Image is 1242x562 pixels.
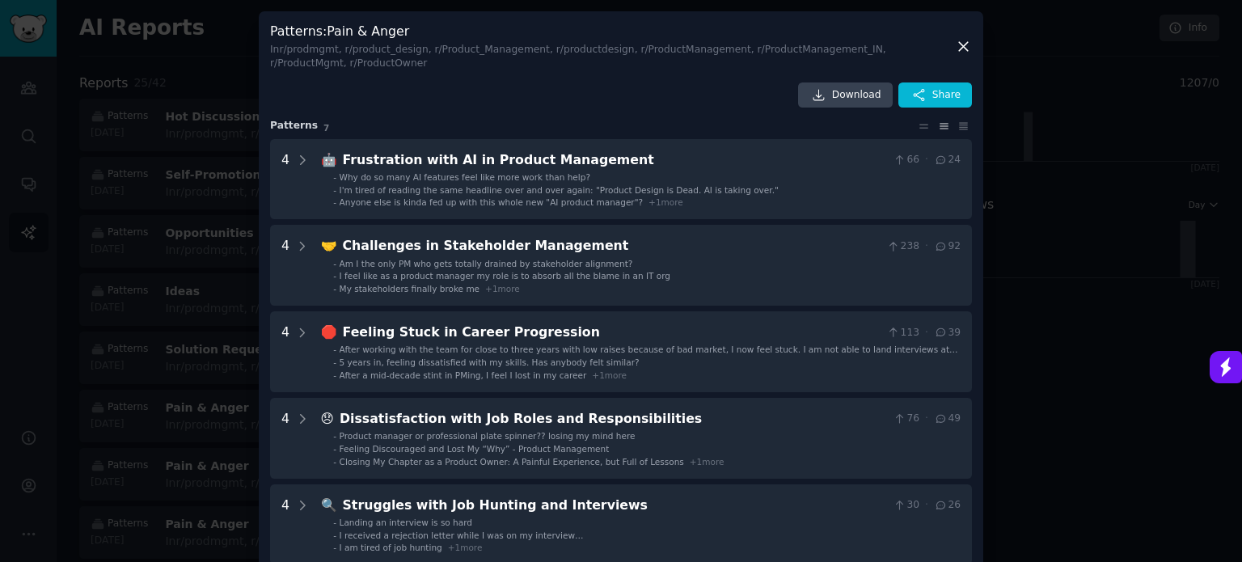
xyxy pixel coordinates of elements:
[333,542,336,553] div: -
[333,456,336,467] div: -
[934,153,961,167] span: 24
[485,284,520,294] span: + 1 more
[798,82,893,108] a: Download
[592,370,627,380] span: + 1 more
[333,184,336,196] div: -
[690,457,724,467] span: + 1 more
[321,324,337,340] span: 🛑
[321,411,334,426] span: 😞
[340,370,587,380] span: After a mid-decade stint in PMing, I feel I lost in my career
[925,239,928,254] span: ·
[340,357,640,367] span: 5 years in, feeling dissatisfied with my skills. Has anybody felt similar?
[932,88,961,103] span: Share
[340,409,887,429] div: Dissatisfaction with Job Roles and Responsibilities
[321,497,337,513] span: 🔍
[340,284,480,294] span: My stakeholders finally broke me
[281,409,289,467] div: 4
[281,496,289,554] div: 4
[886,326,919,340] span: 113
[343,236,881,256] div: Challenges in Stakeholder Management
[270,23,955,71] h3: Patterns : Pain & Anger
[340,172,590,182] span: Why do so many AI features feel like more work than help?
[333,258,336,269] div: -
[898,82,972,108] button: Share
[340,344,958,366] span: After working with the team for close to three years with low raises because of bad market, I now...
[321,238,337,253] span: 🤝
[340,185,779,195] span: I'm tired of reading the same headline over and over again: "Product Design is Dead. AI is taking...
[281,236,289,294] div: 4
[925,498,928,513] span: ·
[893,412,919,426] span: 76
[893,498,919,513] span: 30
[333,171,336,183] div: -
[333,357,336,368] div: -
[832,88,881,103] span: Download
[321,152,337,167] span: 🤖
[333,430,336,442] div: -
[333,517,336,528] div: -
[281,323,289,381] div: 4
[340,457,684,467] span: Closing My Chapter as a Product Owner: A Painful Experience, but Full of Lessons
[340,259,633,268] span: Am I the only PM who gets totally drained by stakeholder alignment?
[934,239,961,254] span: 92
[333,270,336,281] div: -
[333,443,336,454] div: -
[340,444,610,454] span: Feeling Discouraged and Lost My “Why” - Product Management
[886,239,919,254] span: 238
[333,530,336,541] div: -
[340,271,670,281] span: I feel like as a product manager my role is to absorb all the blame in an IT org
[340,197,644,207] span: Anyone else is kinda fed up with this whole new "AI product manager"?
[925,412,928,426] span: ·
[323,123,329,133] span: 7
[925,326,928,340] span: ·
[648,197,683,207] span: + 1 more
[340,431,636,441] span: Product manager or professional plate spinner?? losing my mind here
[270,43,955,71] div: In r/prodmgmt, r/product_design, r/Product_Management, r/productdesign, r/ProductManagement, r/Pr...
[340,543,442,552] span: I am tired of job hunting
[448,543,483,552] span: + 1 more
[333,196,336,208] div: -
[934,498,961,513] span: 26
[934,326,961,340] span: 39
[340,530,584,540] span: I received a rejection letter while I was on my interview…
[934,412,961,426] span: 49
[340,518,472,527] span: Landing an interview is so hard
[333,344,336,355] div: -
[281,150,289,209] div: 4
[893,153,919,167] span: 66
[925,153,928,167] span: ·
[333,370,336,381] div: -
[343,150,887,171] div: Frustration with AI in Product Management
[343,323,881,343] div: Feeling Stuck in Career Progression
[333,283,336,294] div: -
[270,119,318,133] span: Pattern s
[343,496,887,516] div: Struggles with Job Hunting and Interviews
